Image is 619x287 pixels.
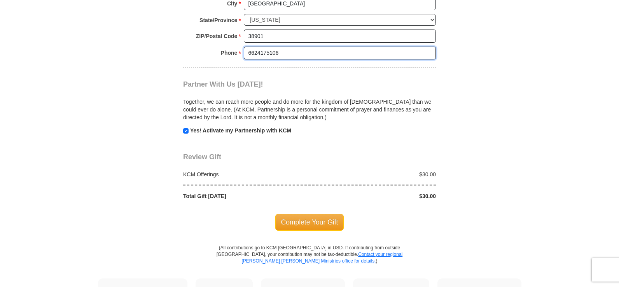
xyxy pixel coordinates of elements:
a: Contact your regional [PERSON_NAME] [PERSON_NAME] Ministries office for details. [241,252,402,264]
span: Partner With Us [DATE]! [183,80,263,88]
div: Total Gift [DATE] [179,192,310,200]
p: Together, we can reach more people and do more for the kingdom of [DEMOGRAPHIC_DATA] than we coul... [183,98,436,121]
p: (All contributions go to KCM [GEOGRAPHIC_DATA] in USD. If contributing from outside [GEOGRAPHIC_D... [216,245,403,278]
div: KCM Offerings [179,170,310,178]
strong: Phone [221,47,238,58]
div: $30.00 [309,170,440,178]
span: Complete Your Gift [275,214,344,230]
strong: State/Province [199,15,237,26]
span: Review Gift [183,153,221,161]
strong: ZIP/Postal Code [196,31,238,42]
div: $30.00 [309,192,440,200]
strong: Yes! Activate my Partnership with KCM [190,127,291,134]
